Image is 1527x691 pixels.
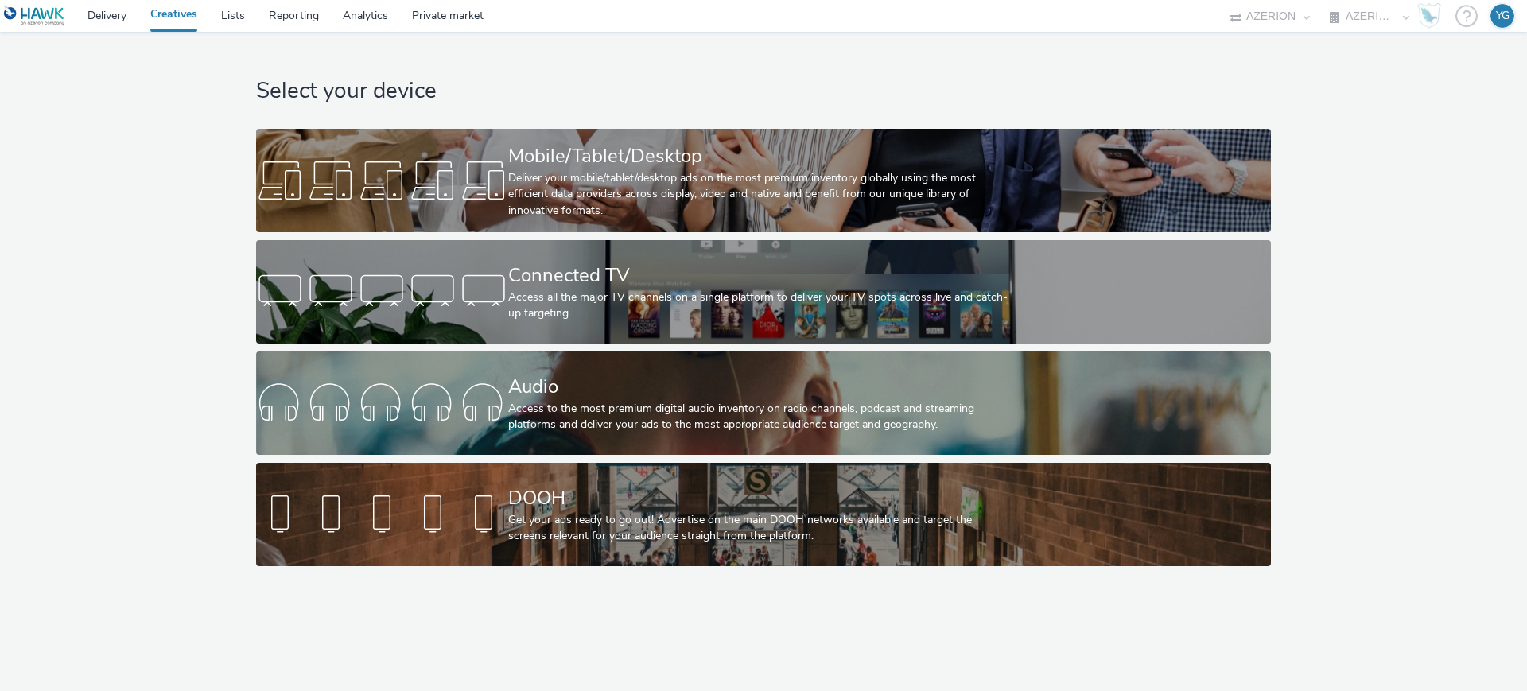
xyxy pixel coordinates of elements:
[1417,3,1441,29] img: Hawk Academy
[508,484,1012,512] div: DOOH
[508,170,1012,219] div: Deliver your mobile/tablet/desktop ads on the most premium inventory globally using the most effi...
[508,373,1012,401] div: Audio
[508,289,1012,322] div: Access all the major TV channels on a single platform to deliver your TV spots across live and ca...
[256,351,1270,455] a: AudioAccess to the most premium digital audio inventory on radio channels, podcast and streaming ...
[1417,3,1447,29] a: Hawk Academy
[508,142,1012,170] div: Mobile/Tablet/Desktop
[508,401,1012,433] div: Access to the most premium digital audio inventory on radio channels, podcast and streaming platf...
[4,6,65,26] img: undefined Logo
[256,129,1270,232] a: Mobile/Tablet/DesktopDeliver your mobile/tablet/desktop ads on the most premium inventory globall...
[508,262,1012,289] div: Connected TV
[256,240,1270,344] a: Connected TVAccess all the major TV channels on a single platform to deliver your TV spots across...
[508,512,1012,545] div: Get your ads ready to go out! Advertise on the main DOOH networks available and target the screen...
[1496,4,1510,28] div: YG
[256,463,1270,566] a: DOOHGet your ads ready to go out! Advertise on the main DOOH networks available and target the sc...
[256,76,1270,107] h1: Select your device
